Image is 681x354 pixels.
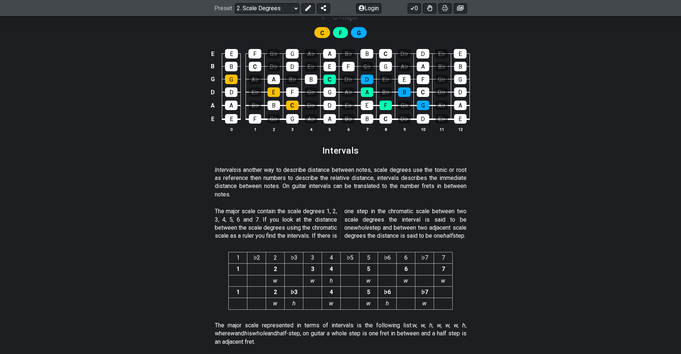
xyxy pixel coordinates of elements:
[361,114,373,124] div: B
[236,265,240,272] strong: 1
[267,101,280,110] div: B
[435,49,448,59] div: E♭
[434,252,453,263] th: 7
[398,87,411,97] div: B
[342,49,355,59] div: B♭
[330,277,333,284] em: h
[249,75,261,84] div: A♭
[305,87,317,97] div: G♭
[292,300,296,307] em: h
[454,114,467,124] div: E
[342,87,355,97] div: A♭
[339,28,342,38] span: First enable full edit mode to edit
[302,125,320,133] th: 4
[342,114,355,124] div: B♭
[322,14,333,22] span: 8 .
[379,49,392,59] div: C
[376,125,395,133] th: 8
[286,114,299,124] div: G
[267,49,280,59] div: G♭
[208,60,217,73] td: B
[305,114,317,124] div: A♭
[417,114,429,124] div: D
[417,75,429,84] div: F
[249,101,261,110] div: B♭
[320,125,339,133] th: 5
[414,125,432,133] th: 10
[441,277,445,284] em: w
[273,300,277,307] em: w
[305,75,317,84] div: B
[451,125,469,133] th: 12
[454,87,467,97] div: D
[267,75,280,84] div: A
[246,125,264,133] th: 1
[421,289,428,295] strong: ♭7
[408,3,421,13] button: 0
[360,49,373,59] div: B
[435,62,448,71] div: B♭
[438,3,452,13] button: Print
[379,75,392,84] div: E♭
[404,265,408,272] strong: 6
[333,12,359,21] span: C - major
[322,147,359,155] h2: Intervals
[379,101,392,110] div: F
[342,101,355,110] div: E♭
[422,300,427,307] em: w
[361,62,373,71] div: G♭
[356,3,381,13] button: Login
[208,112,217,126] td: E
[397,252,415,263] th: 6
[215,166,467,199] p: is another way to describe distance between notes, scale degrees use the tonic or root as referen...
[273,277,277,284] em: w
[358,125,376,133] th: 7
[274,289,277,295] strong: 2
[225,101,237,110] div: A
[208,48,217,60] td: E
[386,300,389,307] em: h
[225,114,237,124] div: E
[398,114,411,124] div: D♭
[267,87,280,97] div: E
[225,87,237,97] div: D
[357,28,361,38] span: First enable full edit mode to edit
[323,114,336,124] div: A
[379,62,392,71] div: G
[291,289,298,295] strong: ♭3
[304,49,317,59] div: A♭
[317,3,330,13] button: Share Preset
[310,277,315,284] em: w
[303,252,322,263] th: 3
[341,252,359,263] th: ♭5
[367,289,370,295] strong: 5
[443,232,453,239] em: half
[435,101,448,110] div: A♭
[214,5,232,12] span: Preset
[208,86,217,99] td: D
[248,49,261,59] div: F
[236,289,240,295] strong: 1
[366,277,371,284] em: w
[454,49,467,59] div: E
[330,265,333,272] strong: 4
[454,62,467,71] div: B
[215,207,467,240] p: The major scale contain the scale degrees 1, 2, 3, 4, 5, 6 and 7. If you look at the distance bet...
[222,125,241,133] th: 0
[215,321,467,346] p: The major scale represented in terms of intervals is the following list: , where and is and -step...
[249,87,261,97] div: E♭
[305,62,317,71] div: E♭
[283,125,302,133] th: 3
[225,75,237,84] div: G
[416,49,429,59] div: D
[417,62,429,71] div: A
[249,114,261,124] div: F
[231,330,235,337] em: w
[302,3,315,13] button: Edit Preset
[274,265,277,272] strong: 2
[305,101,317,110] div: D♭
[454,3,467,13] button: Create image
[286,75,299,84] div: B♭
[367,265,370,272] strong: 5
[398,101,411,110] div: G♭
